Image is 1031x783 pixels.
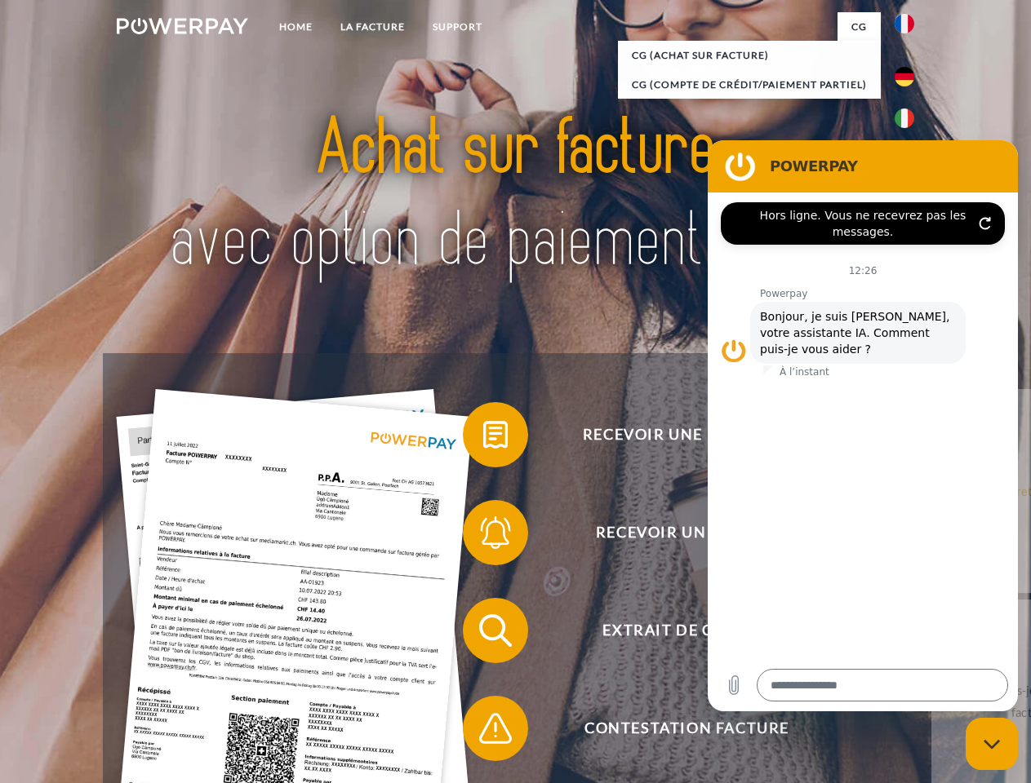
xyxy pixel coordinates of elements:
[895,108,914,128] img: it
[463,598,887,663] button: Extrait de compte
[156,78,875,312] img: title-powerpay_fr.svg
[487,402,887,467] span: Recevoir une facture ?
[475,414,516,455] img: qb_bill.svg
[475,512,516,553] img: qb_bell.svg
[463,500,887,565] button: Recevoir un rappel?
[327,12,419,42] a: LA FACTURE
[475,610,516,651] img: qb_search.svg
[838,12,881,42] a: CG
[966,718,1018,770] iframe: Bouton de lancement de la fenêtre de messagerie, conversation en cours
[117,18,248,34] img: logo-powerpay-white.svg
[475,708,516,749] img: qb_warning.svg
[265,12,327,42] a: Home
[618,70,881,100] a: CG (Compte de crédit/paiement partiel)
[463,402,887,467] button: Recevoir une facture ?
[419,12,496,42] a: Support
[895,14,914,33] img: fr
[463,696,887,761] button: Contestation Facture
[618,41,881,70] a: CG (achat sur facture)
[487,500,887,565] span: Recevoir un rappel?
[895,67,914,86] img: de
[708,140,1018,711] iframe: Fenêtre de messagerie
[487,696,887,761] span: Contestation Facture
[487,598,887,663] span: Extrait de compte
